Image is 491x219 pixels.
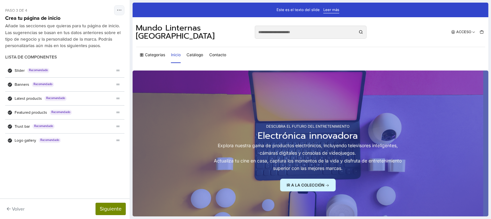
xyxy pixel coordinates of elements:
[15,123,30,129] span: Trust bar
[15,68,25,73] span: Slider
[54,44,71,60] a: Catálogo
[114,122,122,130] div: theme_generator.components.drag_reorder
[4,21,115,37] a: Mundo Linternas [GEOGRAPHIC_DATA]
[15,109,47,115] span: Featured products
[96,203,126,215] button: Siguiente
[317,26,344,33] button: Acceso
[114,136,122,144] div: theme_generator.components.drag_reorder
[5,15,60,21] h3: Crea tu página de inicio
[15,96,42,101] span: Latest products
[5,23,124,49] div: Añade las secciones que quieras para tu página de inicio. Las sugerencias se basan en tus datos a...
[5,7,27,13] span: Paso 3 de 4
[77,44,94,60] a: Contacto
[7,44,32,60] a: Categorías
[38,44,48,60] a: Inicio
[114,109,122,116] div: theme_generator.components.drag_reorder
[15,82,29,87] span: Banners
[5,64,124,147] ul: Lista de componentes
[4,204,28,214] button: Volver
[50,110,72,115] span: Recomendado
[114,95,122,102] div: theme_generator.components.drag_reorder
[45,96,67,101] span: Recomendado
[32,124,55,129] span: Recomendado
[5,55,57,60] h4: Lista de componentes
[114,67,122,74] div: theme_generator.components.drag_reorder
[27,68,49,73] span: Recomendado
[32,82,54,87] span: Recomendado
[346,26,352,33] button: Carro
[39,138,61,143] span: Recomendado
[223,23,234,36] button: Submit
[324,28,339,31] div: Acceso
[15,137,36,143] span: Logo gallery
[114,81,122,88] div: theme_generator.components.drag_reorder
